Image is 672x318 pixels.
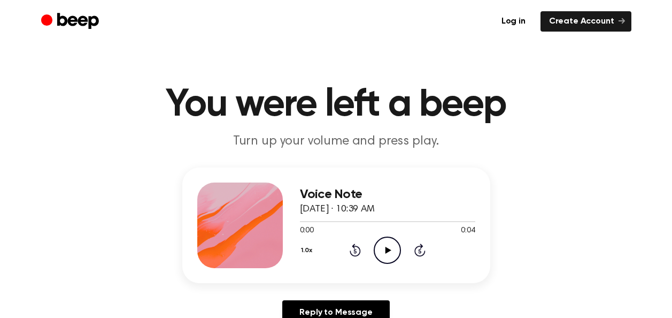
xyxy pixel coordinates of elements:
span: [DATE] · 10:39 AM [300,205,375,214]
h3: Voice Note [300,187,475,202]
a: Log in [493,11,534,32]
h1: You were left a beep [63,86,610,124]
a: Create Account [540,11,631,32]
p: Turn up your volume and press play. [131,133,542,150]
span: 0:00 [300,225,314,237]
button: 1.0x [300,241,316,260]
a: Beep [41,11,102,32]
span: 0:04 [461,225,475,237]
